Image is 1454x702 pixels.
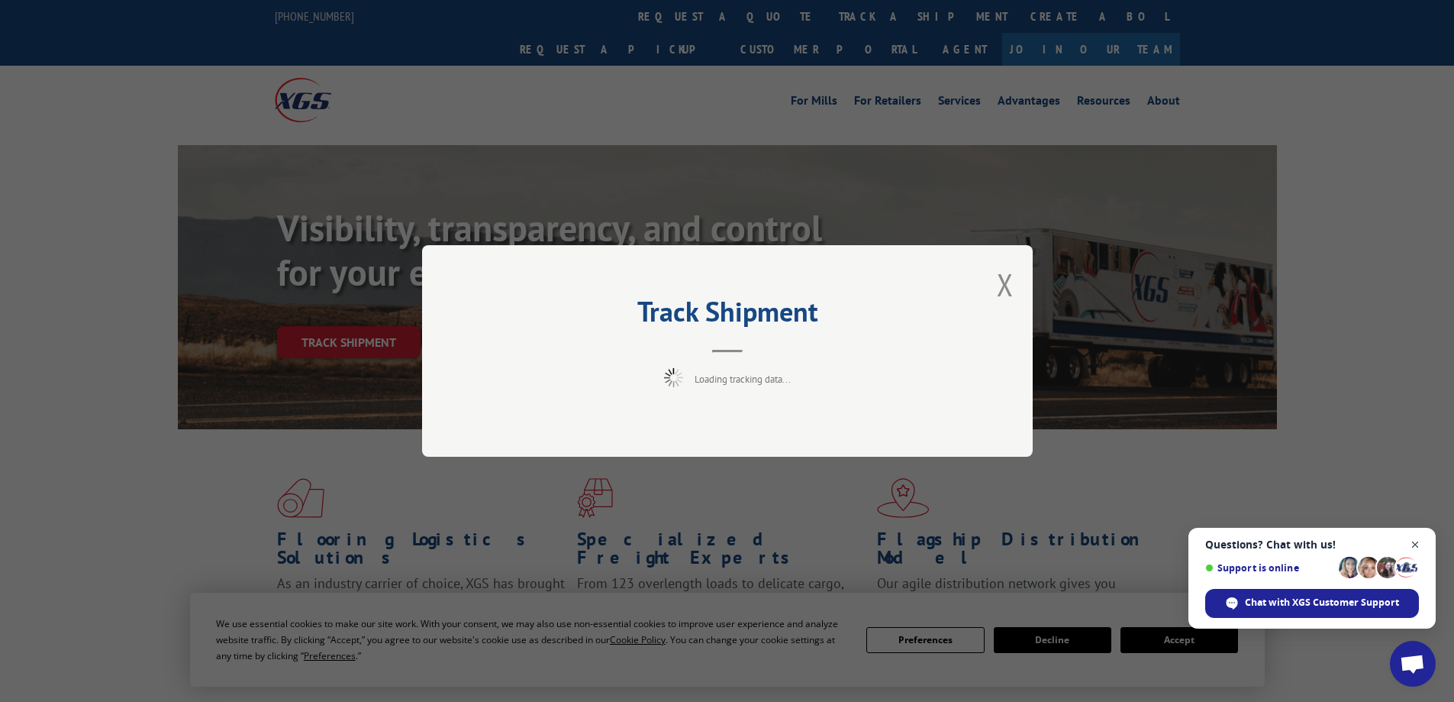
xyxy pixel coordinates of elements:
div: Chat with XGS Customer Support [1205,589,1419,618]
img: xgs-loading [664,368,683,387]
h2: Track Shipment [498,301,956,330]
span: Questions? Chat with us! [1205,539,1419,551]
span: Support is online [1205,562,1333,574]
div: Open chat [1390,641,1436,687]
span: Loading tracking data... [695,373,791,386]
button: Close modal [997,264,1014,305]
span: Close chat [1406,535,1425,555]
span: Chat with XGS Customer Support [1245,596,1399,610]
